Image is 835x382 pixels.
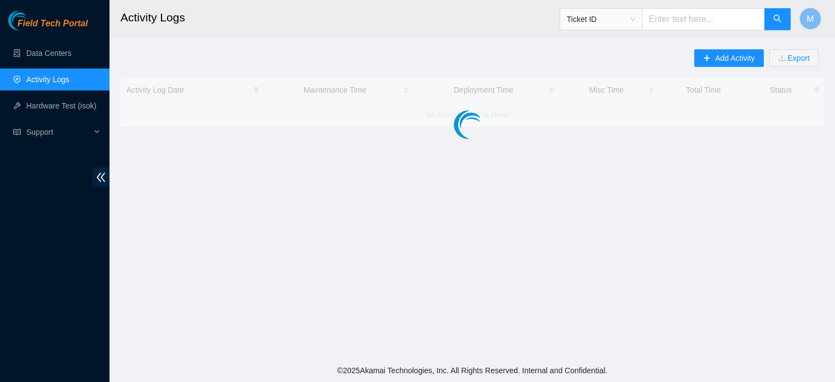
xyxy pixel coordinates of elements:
button: M [799,8,821,30]
a: Hardware Test (isok) [26,101,96,110]
button: search [764,8,791,30]
button: downloadExport [769,49,819,67]
span: Field Tech Portal [18,19,88,29]
a: Akamai TechnologiesField Tech Portal [8,20,88,34]
img: Akamai Technologies [8,11,55,30]
span: plus [703,54,711,63]
input: Enter text here... [642,8,765,30]
span: read [13,128,21,136]
span: Add Activity [715,52,755,64]
button: plusAdd Activity [694,49,763,67]
span: double-left [93,167,110,187]
span: M [807,12,814,26]
a: Activity Logs [26,75,70,84]
a: Data Centers [26,49,71,58]
footer: © 2025 Akamai Technologies, Inc. All Rights Reserved. Internal and Confidential. [110,359,835,382]
span: Support [26,121,91,143]
span: Ticket ID [567,11,636,27]
span: search [773,14,782,25]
